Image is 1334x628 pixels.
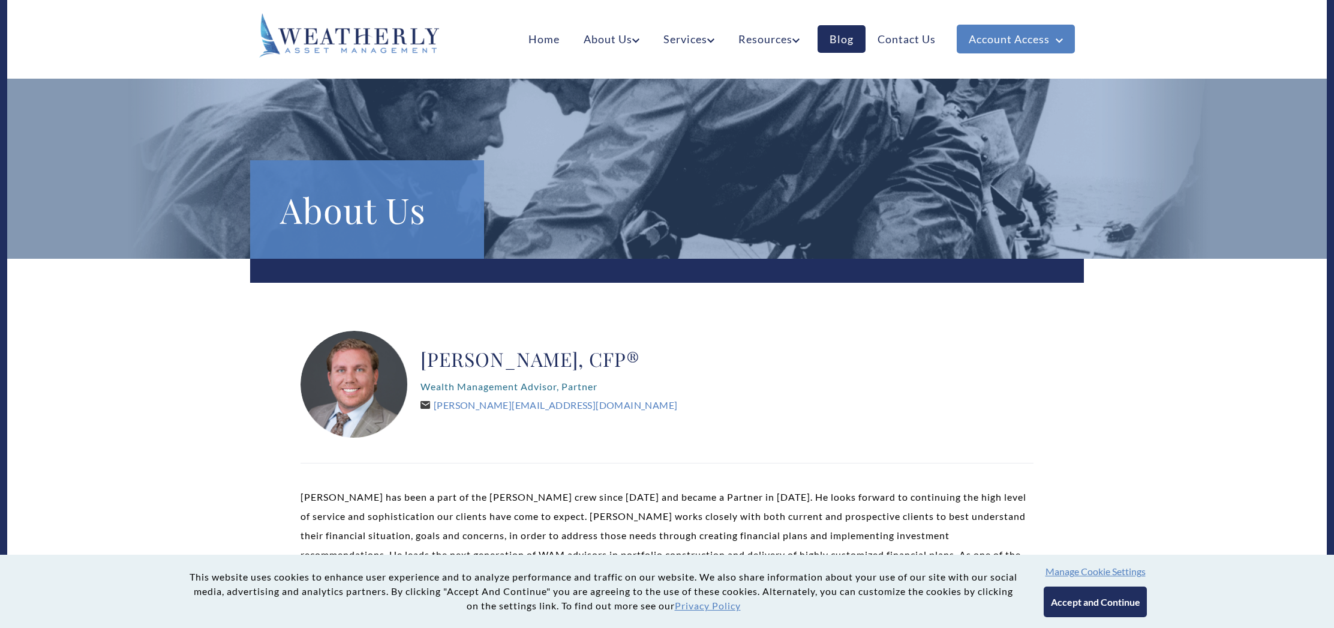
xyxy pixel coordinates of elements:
a: Resources [726,25,812,53]
p: This website uses cookies to enhance user experience and to analyze performance and traffic on ou... [187,570,1020,613]
p: Wealth Management Advisor, Partner [420,377,677,396]
button: Accept and Continue [1044,587,1146,617]
a: Home [516,25,572,53]
button: Manage Cookie Settings [1045,566,1146,577]
a: Blog [818,25,866,53]
a: About Us [572,25,651,53]
img: Weatherly [259,13,439,58]
h1: About Us [280,190,454,229]
a: Contact Us [866,25,948,53]
a: Privacy Policy [675,600,741,611]
a: [PERSON_NAME][EMAIL_ADDRESS][DOMAIN_NAME] [420,399,677,411]
h2: [PERSON_NAME], CFP® [420,347,677,371]
a: Account Access [957,25,1075,53]
p: [PERSON_NAME] has been a part of the [PERSON_NAME] crew since [DATE] and became a Partner in [DAT... [301,488,1033,622]
a: Services [651,25,726,53]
